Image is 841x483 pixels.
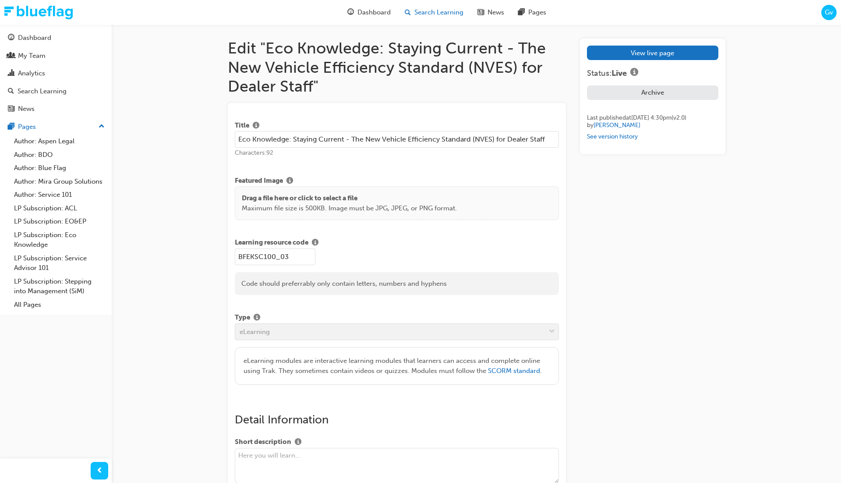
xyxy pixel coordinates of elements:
img: Trak [4,6,73,19]
a: search-iconSearch Learning [398,4,470,21]
span: Featured Image [235,176,283,187]
span: people-icon [8,52,14,60]
span: news-icon [477,7,484,18]
button: Show info [627,67,642,78]
a: My Team [4,48,108,64]
a: Author: Blue Flag [11,161,108,175]
a: LP Subscription: Stepping into Management (SiM) [11,275,108,298]
span: Short description [235,437,291,448]
span: guage-icon [8,34,14,42]
h2: Detail Information [235,413,559,427]
a: Analytics [4,65,108,82]
button: Show info [283,176,297,187]
span: Title [235,121,249,131]
span: info-icon [254,314,260,322]
span: search-icon [8,88,14,96]
div: Dashboard [18,33,51,43]
span: news-icon [8,105,14,113]
span: pages-icon [8,123,14,131]
span: guage-icon [347,7,354,18]
span: up-icon [99,121,105,132]
a: pages-iconPages [511,4,553,21]
div: by [587,121,718,129]
span: Live [611,68,627,78]
div: Pages [18,122,36,132]
button: Gv [821,5,837,20]
span: Gv [825,7,833,18]
a: See version history [587,133,638,140]
p: Maximum file size is 500KB. Image must be JPG, JPEG, or PNG format. [242,203,457,213]
div: . [244,356,550,376]
a: Author: BDO [11,148,108,162]
span: info-icon [286,178,293,185]
span: info-icon [253,122,259,130]
span: Dashboard [357,7,391,18]
span: pages-icon [518,7,525,18]
span: eLearning modules are interactive learning modules that learners can access and complete online u... [244,357,540,375]
a: All Pages [11,298,108,312]
a: LP Subscription: Eco Knowledge [11,228,108,252]
div: Search Learning [18,86,67,96]
a: Dashboard [4,30,108,46]
span: prev-icon [96,465,103,476]
span: Learning resource code [235,238,308,249]
a: LP Subscription: Service Advisor 101 [11,252,108,275]
button: Show info [291,437,305,448]
a: [PERSON_NAME] [594,121,640,129]
a: LP Subscription: ACL [11,202,108,215]
a: Author: Aspen Legal [11,135,108,148]
a: LP Subscription: EO&EP [11,215,108,228]
a: Author: Service 101 [11,188,108,202]
a: SCORM standard [488,367,540,375]
span: info-icon [295,439,301,447]
a: Author: Mira Group Solutions [11,175,108,188]
a: Search Learning [4,83,108,99]
span: chart-icon [8,70,14,78]
span: info-icon [630,68,638,78]
span: Search Learning [414,7,463,18]
div: Status: [587,67,718,78]
span: News [488,7,504,18]
button: Show info [250,313,264,323]
span: info-icon [312,239,318,247]
a: News [4,101,108,117]
div: Drag a file here or click to select a fileMaximum file size is 500KB. Image must be JPG, JPEG, or... [235,186,559,220]
button: Archive [587,85,718,100]
div: Analytics [18,68,45,78]
h1: Edit "Eco Knowledge: Staying Current - The New Vehicle Efficiency Standard (NVES) for Dealer Staff" [228,39,566,96]
span: Characters: 92 [235,149,273,156]
div: Code should preferrably only contain letters, numbers and hyphens [235,272,559,295]
input: e.g. SF-101 [235,249,315,265]
button: Pages [4,119,108,135]
button: Show info [308,238,322,249]
div: My Team [18,51,46,61]
div: News [18,104,35,114]
a: guage-iconDashboard [340,4,398,21]
div: Last published at [DATE] 4:30pm (v 2 . 0 ) [587,114,718,122]
span: Pages [528,7,546,18]
a: news-iconNews [470,4,511,21]
a: View live page [587,46,718,60]
span: search-icon [405,7,411,18]
button: DashboardMy TeamAnalyticsSearch LearningNews [4,28,108,119]
input: e.g. Sales Fundamentals [235,131,559,148]
p: Drag a file here or click to select a file [242,193,457,203]
button: Show info [249,121,263,131]
span: Type [235,313,250,323]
